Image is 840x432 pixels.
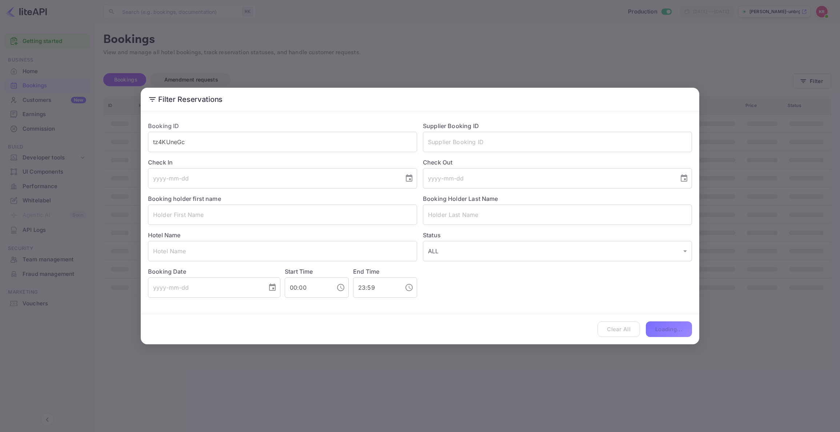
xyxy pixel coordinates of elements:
[402,171,416,186] button: Choose date
[148,132,417,152] input: Booking ID
[148,158,417,167] label: Check In
[148,267,280,276] label: Booking Date
[353,268,379,275] label: End Time
[423,168,674,189] input: yyyy-mm-dd
[333,280,348,295] button: Choose time, selected time is 12:00 AM
[141,88,699,111] h2: Filter Reservations
[285,277,331,298] input: hh:mm
[148,231,181,239] label: Hotel Name
[353,277,399,298] input: hh:mm
[423,205,692,225] input: Holder Last Name
[677,171,691,186] button: Choose date
[423,158,692,167] label: Check Out
[423,231,692,239] label: Status
[148,241,417,261] input: Hotel Name
[285,268,313,275] label: Start Time
[148,205,417,225] input: Holder First Name
[148,168,399,189] input: yyyy-mm-dd
[148,122,179,130] label: Booking ID
[423,195,498,202] label: Booking Holder Last Name
[423,122,479,130] label: Supplier Booking ID
[148,277,262,298] input: yyyy-mm-dd
[148,195,221,202] label: Booking holder first name
[423,241,692,261] div: ALL
[265,280,280,295] button: Choose date
[423,132,692,152] input: Supplier Booking ID
[402,280,416,295] button: Choose time, selected time is 11:59 PM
